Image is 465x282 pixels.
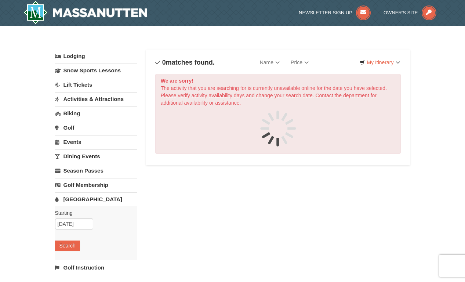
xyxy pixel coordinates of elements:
img: Massanutten Resort Logo [23,1,148,24]
label: Starting [55,209,131,217]
a: Activities & Attractions [55,92,137,106]
a: Golf Instruction [55,261,137,274]
a: Snow Sports Lessons [55,64,137,77]
a: Golf Membership [55,178,137,192]
a: My Itinerary [355,57,404,68]
a: Lift Tickets [55,78,137,91]
a: Events [55,135,137,149]
a: Owner's Site [384,10,436,15]
button: Search [55,241,80,251]
span: Owner's Site [384,10,418,15]
a: Name [254,55,285,70]
a: Dining Events [55,149,137,163]
a: Biking [55,106,137,120]
a: Price [285,55,314,70]
a: Massanutten Resort [23,1,148,24]
div: The activity that you are searching for is currently unavailable online for the date you have sel... [155,74,401,154]
a: Season Passes [55,164,137,177]
span: Newsletter Sign Up [299,10,352,15]
a: Lodging [55,50,137,63]
img: spinner.gif [260,110,297,147]
a: Golf [55,121,137,134]
a: [GEOGRAPHIC_DATA] [55,192,137,206]
strong: We are sorry! [161,78,193,84]
a: Newsletter Sign Up [299,10,371,15]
